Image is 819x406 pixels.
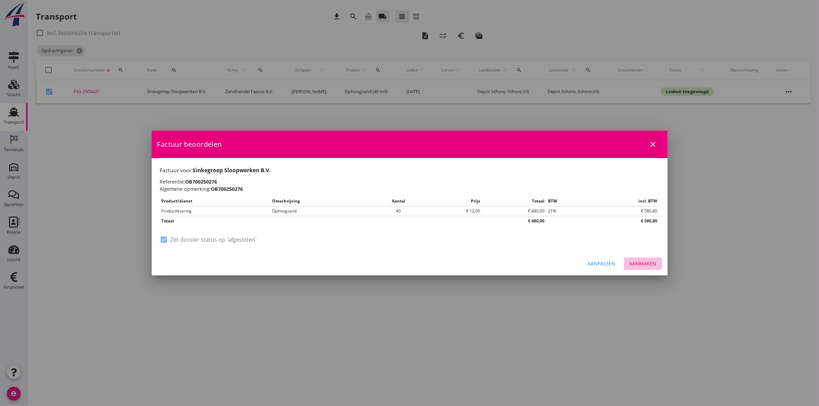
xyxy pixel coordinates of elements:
th: € 580,80 [546,216,659,226]
i: close [649,140,657,149]
strong: Sinkegroep Sloopwerken B.V. [193,166,271,174]
label: Zet dossier status op 'afgesloten' [171,236,257,243]
div: Factuur beoordelen [152,131,668,158]
strong: OB700250276 [211,186,243,192]
th: Totaal [482,196,546,206]
td: € 12,00 [425,206,482,216]
td: € 480,00 [482,206,546,216]
div: Aanpassen [588,260,616,267]
button: Aanpassen [582,257,621,270]
th: € 480,00 [482,216,546,226]
td: 21% [546,206,587,216]
td: Ophoogzand [270,206,371,216]
th: Prijs [425,196,482,206]
td: € 580,80 [587,206,659,216]
button: Aanmaken [624,257,662,270]
th: Product/dienst [160,196,271,206]
th: Omschrijving [270,196,371,206]
div: Aanmaken [629,260,657,267]
td: Productlevering [160,206,271,216]
h1: Factuur voor: [160,166,659,174]
td: 40 [371,206,425,216]
th: Totaal [160,216,482,226]
th: BTW [546,196,587,206]
strong: OB700250276 [185,178,217,185]
h2: Referentie: Algemene opmerking: [160,178,659,193]
th: incl. BTW [587,196,659,206]
th: Aantal [371,196,425,206]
